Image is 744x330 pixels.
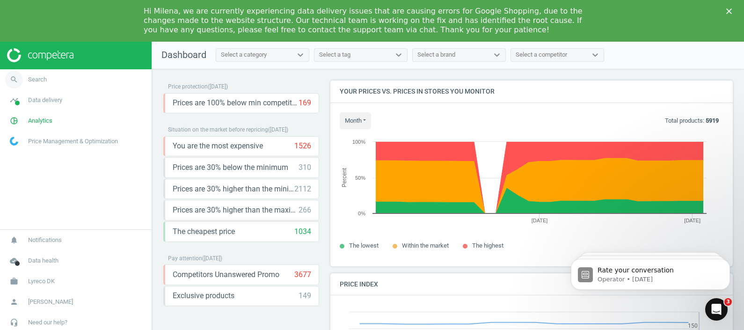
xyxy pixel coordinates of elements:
span: Lyreco DK [28,277,55,286]
h4: Your prices vs. prices in stores you monitor [330,81,733,103]
span: Price protection [168,83,208,90]
div: Select a category [221,51,267,59]
span: The highest [472,242,503,249]
h4: Price Index [330,273,733,295]
img: ajHJNr6hYgQAAAAASUVORK5CYII= [7,48,73,62]
tspan: [DATE] [684,218,700,223]
div: 3677 [294,270,311,280]
div: 1526 [294,141,311,151]
tspan: [DATE] [532,218,548,223]
span: Search [28,75,47,84]
i: person [5,293,23,311]
div: 310 [299,162,311,173]
span: The lowest [349,242,379,249]
i: search [5,71,23,88]
div: Select a competitor [516,51,567,59]
span: Need our help? [28,318,67,327]
span: Prices are 100% below min competitor [173,98,299,108]
div: Hi Milena, we are currently experiencing data delivery issues that are causing errors for Google ... [144,7,585,35]
tspan: Percent [341,168,348,187]
i: work [5,272,23,290]
span: The cheapest price [173,227,235,237]
div: 2112 [294,184,311,194]
text: 0% [358,211,365,216]
span: Within the market [402,242,449,249]
span: Data delivery [28,96,62,104]
button: month [340,112,371,129]
text: 150 [688,323,698,329]
span: Pay attention [168,255,202,262]
text: 50% [355,175,365,181]
b: 5919 [706,117,719,124]
span: Situation on the market before repricing [168,126,268,133]
div: Select a brand [417,51,455,59]
span: Dashboard [161,49,206,60]
span: Price Management & Optimization [28,137,118,146]
span: [PERSON_NAME] [28,298,73,306]
text: 100% [352,139,365,145]
span: Exclusive products [173,291,234,301]
div: 169 [299,98,311,108]
span: Data health [28,257,58,265]
div: 266 [299,205,311,215]
iframe: Intercom live chat [705,298,728,321]
span: Notifications [28,236,62,244]
div: 149 [299,291,311,301]
div: Select a tag [319,51,350,59]
img: wGWNvw8QSZomAAAAABJRU5ErkJggg== [10,137,18,146]
iframe: Intercom notifications message [557,239,744,305]
span: Analytics [28,117,52,125]
i: pie_chart_outlined [5,112,23,130]
i: cloud_done [5,252,23,270]
i: timeline [5,91,23,109]
p: Total products: [665,117,719,125]
span: You are the most expensive [173,141,263,151]
span: ( [DATE] ) [202,255,222,262]
div: Close [726,8,736,14]
i: notifications [5,231,23,249]
span: ( [DATE] ) [208,83,228,90]
span: Prices are 30% higher than the minimum [173,184,294,194]
span: Prices are 30% higher than the maximal [173,205,299,215]
span: 3 [724,298,732,306]
span: Competitors Unanswered Promo [173,270,279,280]
span: ( [DATE] ) [268,126,288,133]
span: Prices are 30% below the minimum [173,162,288,173]
div: 1034 [294,227,311,237]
